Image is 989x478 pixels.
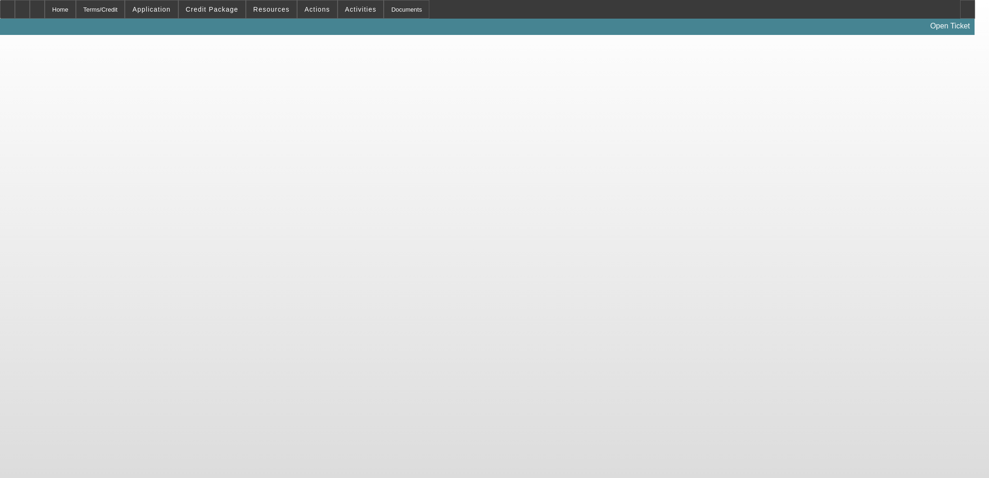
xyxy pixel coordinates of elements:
span: Application [132,6,170,13]
span: Credit Package [186,6,238,13]
a: Open Ticket [927,18,974,34]
button: Credit Package [179,0,245,18]
button: Resources [246,0,297,18]
span: Resources [253,6,290,13]
button: Activities [338,0,384,18]
span: Activities [345,6,377,13]
span: Actions [305,6,330,13]
button: Actions [298,0,337,18]
button: Application [125,0,177,18]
